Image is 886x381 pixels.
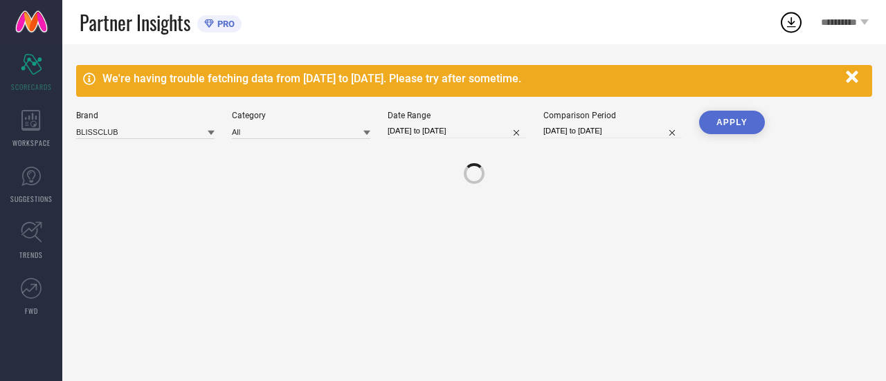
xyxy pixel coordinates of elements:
[232,111,370,120] div: Category
[76,111,215,120] div: Brand
[102,72,839,85] div: We're having trouble fetching data from [DATE] to [DATE]. Please try after sometime.
[12,138,51,148] span: WORKSPACE
[10,194,53,204] span: SUGGESTIONS
[19,250,43,260] span: TRENDS
[543,124,682,138] input: Select comparison period
[214,19,235,29] span: PRO
[699,111,765,134] button: APPLY
[80,8,190,37] span: Partner Insights
[388,111,526,120] div: Date Range
[543,111,682,120] div: Comparison Period
[25,306,38,316] span: FWD
[779,10,804,35] div: Open download list
[388,124,526,138] input: Select date range
[11,82,52,92] span: SCORECARDS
